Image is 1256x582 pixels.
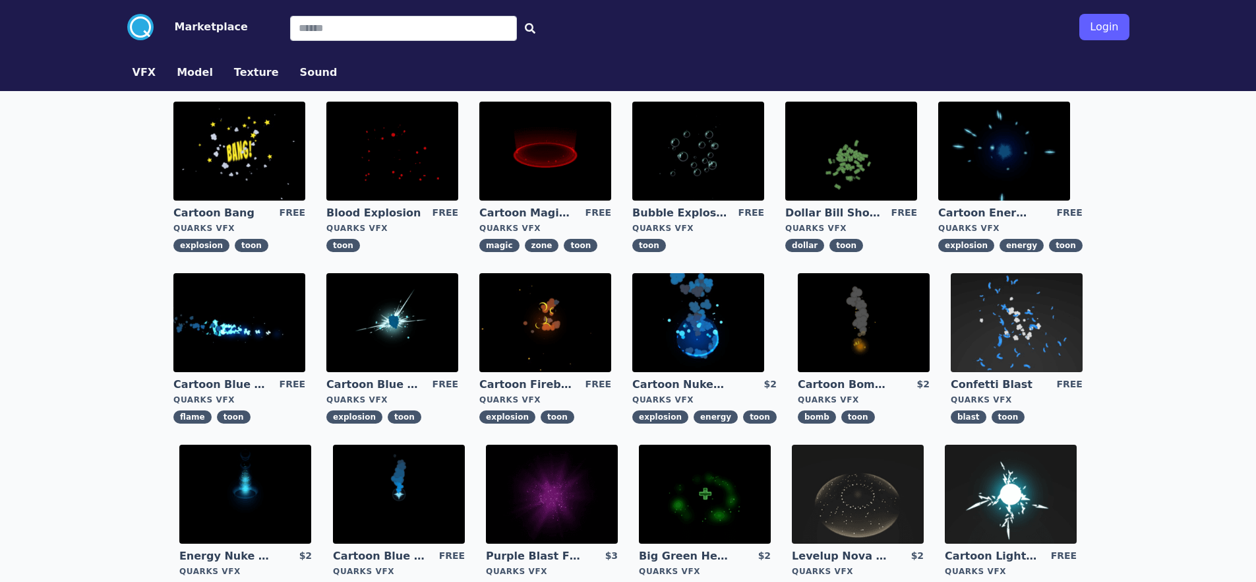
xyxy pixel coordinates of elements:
span: dollar [785,239,824,252]
img: imgAlt [792,445,924,544]
span: explosion [479,410,535,424]
div: Quarks VFX [785,223,917,234]
button: Login [1079,14,1129,40]
img: imgAlt [479,102,611,201]
span: toon [743,410,777,424]
div: FREE [1056,377,1082,392]
img: imgAlt [945,445,1077,544]
img: imgAlt [632,102,764,201]
span: bomb [798,410,836,424]
div: Quarks VFX [792,566,924,577]
a: Cartoon Bang [173,206,268,220]
div: Quarks VFX [179,566,312,577]
img: imgAlt [173,102,305,201]
span: toon [564,239,597,252]
a: Cartoon Blue Gas Explosion [326,377,421,392]
div: FREE [1051,549,1077,564]
div: Quarks VFX [632,223,764,234]
span: toon [1049,239,1083,252]
div: $2 [916,377,929,392]
button: Marketplace [175,19,248,35]
a: Confetti Blast [951,377,1046,392]
img: imgAlt [632,273,764,372]
img: imgAlt [479,273,611,372]
div: FREE [585,206,611,220]
a: VFX [122,65,167,81]
div: Quarks VFX [951,395,1083,405]
div: $2 [299,549,312,564]
input: Search [290,16,517,41]
div: FREE [891,206,917,220]
a: Cartoon Fireball Explosion [479,377,574,392]
div: $2 [911,549,924,564]
div: Quarks VFX [173,395,305,405]
a: Login [1079,9,1129,46]
div: FREE [439,549,465,564]
div: Quarks VFX [798,395,930,405]
img: imgAlt [326,273,458,372]
div: $2 [763,377,776,392]
a: Sound [289,65,348,81]
div: $3 [605,549,618,564]
div: FREE [280,206,305,220]
img: imgAlt [951,273,1083,372]
div: Quarks VFX [479,223,611,234]
a: Energy Nuke Muzzle Flash [179,549,274,564]
div: Quarks VFX [945,566,1077,577]
a: Cartoon Lightning Ball [945,549,1040,564]
a: Levelup Nova Effect [792,549,887,564]
div: Quarks VFX [326,395,458,405]
span: explosion [632,410,688,424]
a: Cartoon Blue Flamethrower [173,377,268,392]
img: imgAlt [785,102,917,201]
span: toon [388,410,421,424]
img: imgAlt [798,273,930,372]
span: toon [217,410,251,424]
button: Sound [300,65,338,81]
img: imgAlt [333,445,465,544]
div: Quarks VFX [639,566,771,577]
span: explosion [326,410,382,424]
span: flame [173,410,212,424]
button: Texture [234,65,279,81]
div: Quarks VFX [632,395,777,405]
button: VFX [133,65,156,81]
a: Cartoon Blue Flare [333,549,428,564]
span: explosion [938,239,994,252]
img: imgAlt [326,102,458,201]
a: Texture [224,65,289,81]
span: blast [951,410,986,424]
a: Cartoon Bomb Fuse [798,377,893,392]
div: Quarks VFX [173,223,305,234]
img: imgAlt [938,102,1070,201]
div: $2 [758,549,771,564]
a: Purple Blast Fireworks [486,549,581,564]
div: FREE [1056,206,1082,220]
span: magic [479,239,519,252]
div: FREE [433,206,458,220]
a: Marketplace [154,19,248,35]
div: FREE [738,206,764,220]
img: imgAlt [179,445,311,544]
span: toon [992,410,1025,424]
div: Quarks VFX [479,395,611,405]
img: imgAlt [173,273,305,372]
span: energy [694,410,738,424]
a: Blood Explosion [326,206,421,220]
span: toon [632,239,666,252]
a: Cartoon Nuke Energy Explosion [632,377,727,392]
span: explosion [173,239,229,252]
a: Cartoon Magic Zone [479,206,574,220]
div: Quarks VFX [938,223,1083,234]
span: toon [841,410,875,424]
img: imgAlt [486,445,618,544]
a: Big Green Healing Effect [639,549,734,564]
a: Model [166,65,224,81]
span: toon [235,239,268,252]
div: Quarks VFX [486,566,618,577]
div: FREE [433,377,458,392]
span: toon [541,410,574,424]
span: toon [326,239,360,252]
a: Dollar Bill Shower [785,206,880,220]
div: Quarks VFX [333,566,465,577]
